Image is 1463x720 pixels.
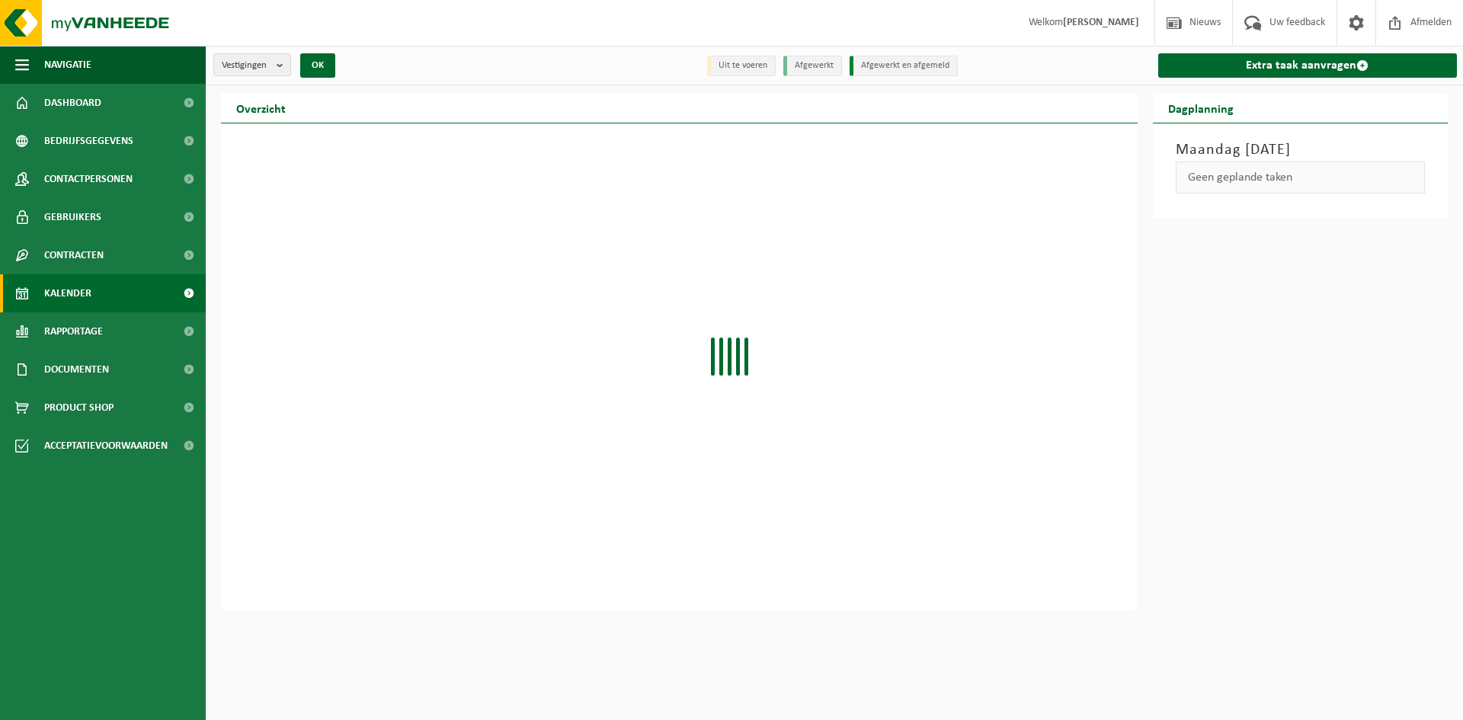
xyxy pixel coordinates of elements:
[213,53,291,76] button: Vestigingen
[300,53,335,78] button: OK
[783,56,842,76] li: Afgewerkt
[221,93,301,123] h2: Overzicht
[44,198,101,236] span: Gebruikers
[707,56,776,76] li: Uit te voeren
[44,122,133,160] span: Bedrijfsgegevens
[44,160,133,198] span: Contactpersonen
[1158,53,1458,78] a: Extra taak aanvragen
[222,54,271,77] span: Vestigingen
[850,56,958,76] li: Afgewerkt en afgemeld
[1176,139,1426,162] h3: Maandag [DATE]
[1176,162,1426,194] div: Geen geplande taken
[44,274,91,312] span: Kalender
[44,389,114,427] span: Product Shop
[44,350,109,389] span: Documenten
[44,84,101,122] span: Dashboard
[1063,17,1139,28] strong: [PERSON_NAME]
[44,312,103,350] span: Rapportage
[1153,93,1249,123] h2: Dagplanning
[44,236,104,274] span: Contracten
[44,427,168,465] span: Acceptatievoorwaarden
[44,46,91,84] span: Navigatie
